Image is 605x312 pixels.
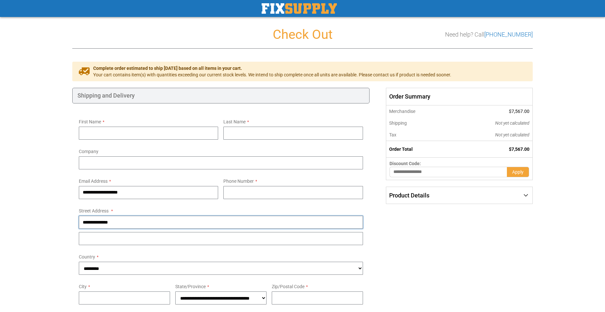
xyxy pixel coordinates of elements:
h3: Need help? Call [445,31,533,38]
span: Product Details [389,192,429,199]
img: Fix Industrial Supply [262,3,337,14]
span: City [79,284,87,289]
button: Apply [507,167,529,177]
th: Merchandise [386,105,451,117]
span: Company [79,149,98,154]
span: Zip/Postal Code [272,284,304,289]
span: Complete order estimated to ship [DATE] based on all items in your cart. [93,65,451,71]
strong: Order Total [389,147,413,152]
span: Not yet calculated [495,120,529,126]
th: Tax [386,129,451,141]
span: Shipping [389,120,407,126]
a: store logo [262,3,337,14]
span: Order Summary [386,88,533,105]
a: [PHONE_NUMBER] [484,31,533,38]
span: Last Name [223,119,246,124]
span: Street Address [79,208,109,213]
span: First Name [79,119,101,124]
h1: Check Out [72,27,533,42]
span: $7,567.00 [509,147,529,152]
div: Shipping and Delivery [72,88,370,103]
span: Apply [512,169,524,175]
span: Country [79,254,95,259]
span: State/Province [175,284,206,289]
span: Discount Code: [389,161,421,166]
span: Your cart contains item(s) with quantities exceeding our current stock levels. We intend to ship ... [93,71,451,78]
span: Not yet calculated [495,132,529,137]
span: Email Address [79,179,108,184]
span: Phone Number [223,179,254,184]
span: $7,567.00 [509,109,529,114]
